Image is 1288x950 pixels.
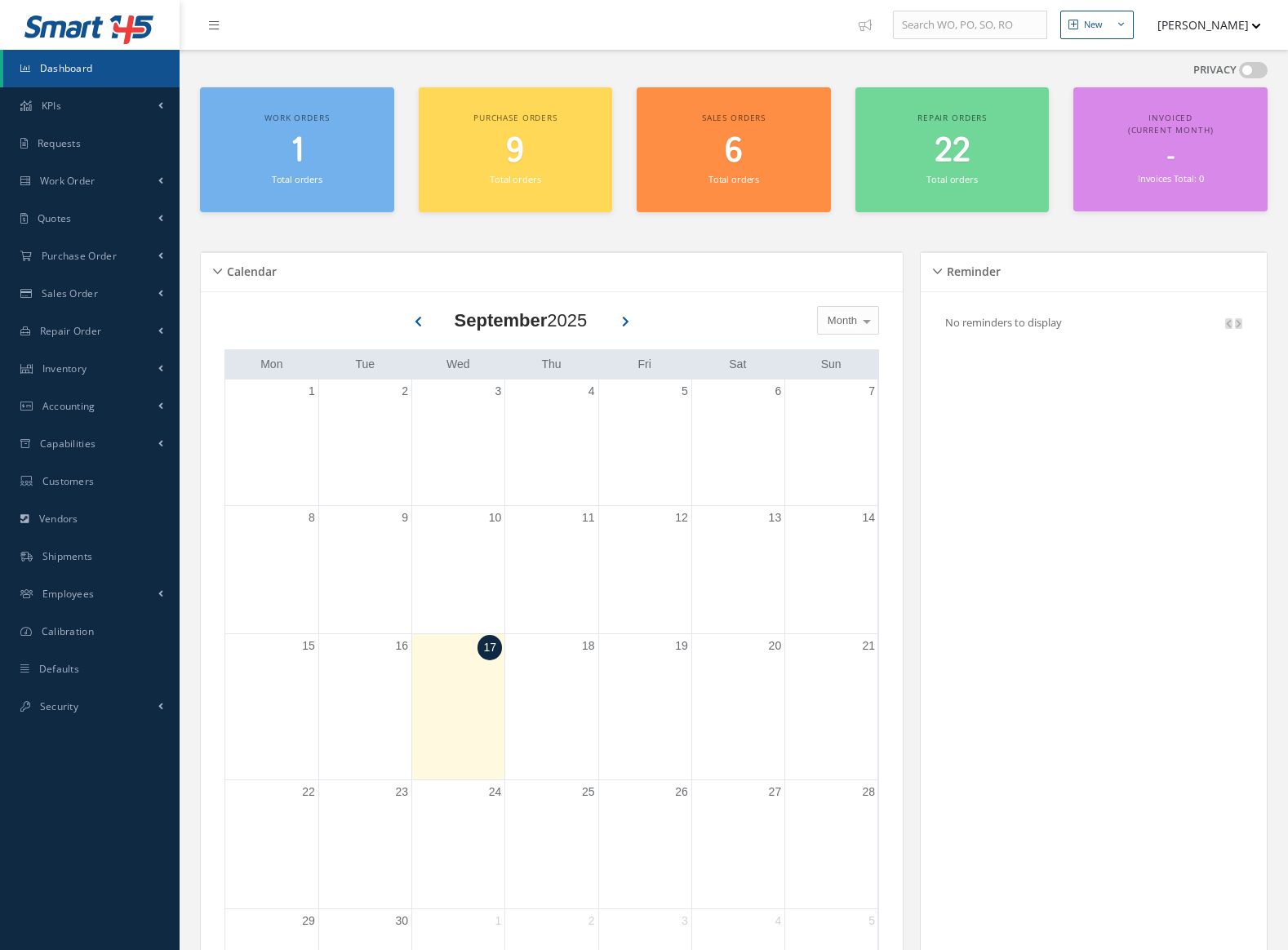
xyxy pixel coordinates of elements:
span: Security [40,699,78,713]
a: September 14, 2025 [859,506,878,530]
h5: Calendar [222,260,277,279]
td: September 12, 2025 [598,505,691,634]
a: September 19, 2025 [672,634,691,658]
small: Total orders [272,173,322,185]
a: September 5, 2025 [678,380,691,403]
span: KPIs [42,99,61,113]
td: September 25, 2025 [505,779,598,908]
button: [PERSON_NAME] [1142,9,1261,41]
a: September 30, 2025 [392,909,411,933]
td: September 20, 2025 [691,634,784,780]
a: September 17, 2025 [477,635,502,660]
span: Purchase Order [42,249,117,263]
a: September 28, 2025 [859,780,878,804]
small: Total orders [926,173,977,185]
a: Monday [257,354,286,375]
a: October 4, 2025 [771,909,784,933]
td: September 10, 2025 [412,505,505,634]
td: September 16, 2025 [318,634,411,780]
div: New [1084,18,1103,32]
a: Tuesday [352,354,378,375]
a: Sales orders 6 Total orders [637,87,831,212]
span: Sales orders [702,112,766,123]
a: September 9, 2025 [398,506,411,530]
td: September 7, 2025 [785,380,878,506]
td: September 9, 2025 [318,505,411,634]
a: September 27, 2025 [766,780,785,804]
small: Total orders [490,173,540,185]
span: Capabilities [40,437,96,451]
span: Repair Order [40,324,102,338]
a: September 15, 2025 [299,634,318,658]
span: 6 [725,128,743,175]
span: Requests [38,136,81,150]
a: October 2, 2025 [585,909,598,933]
span: Quotes [38,211,72,225]
a: September 4, 2025 [585,380,598,403]
small: Total orders [708,173,759,185]
a: September 22, 2025 [299,780,318,804]
a: Dashboard [3,50,180,87]
span: Defaults [39,662,79,676]
a: September 18, 2025 [579,634,598,658]
td: September 28, 2025 [785,779,878,908]
span: Purchase orders [473,112,557,123]
td: September 6, 2025 [691,380,784,506]
span: Dashboard [40,61,93,75]
button: New [1060,11,1134,39]
a: Invoiced (Current Month) - Invoices Total: 0 [1073,87,1268,211]
a: October 5, 2025 [865,909,878,933]
span: (Current Month) [1128,124,1214,135]
a: Purchase orders 9 Total orders [419,87,613,212]
td: September 1, 2025 [225,380,318,506]
a: September 20, 2025 [766,634,785,658]
td: September 15, 2025 [225,634,318,780]
h5: Reminder [942,260,1001,279]
a: October 1, 2025 [492,909,505,933]
span: Accounting [42,399,95,413]
td: September 19, 2025 [598,634,691,780]
b: September [455,310,548,331]
span: Invoiced [1148,112,1193,123]
td: September 11, 2025 [505,505,598,634]
span: Repair orders [917,112,987,123]
td: September 8, 2025 [225,505,318,634]
td: September 3, 2025 [412,380,505,506]
td: September 21, 2025 [785,634,878,780]
div: 2025 [455,307,588,334]
a: September 16, 2025 [392,634,411,658]
a: Friday [634,354,654,375]
span: Month [824,313,857,329]
span: 1 [291,128,304,175]
small: Invoices Total: 0 [1138,172,1203,184]
label: PRIVACY [1193,62,1237,78]
input: Search WO, PO, SO, RO [893,11,1047,40]
a: September 7, 2025 [865,380,878,403]
a: September 6, 2025 [771,380,784,403]
a: September 26, 2025 [672,780,691,804]
span: Employees [42,587,95,601]
a: September 13, 2025 [766,506,785,530]
td: September 5, 2025 [598,380,691,506]
span: Customers [42,474,95,488]
a: Work orders 1 Total orders [200,87,394,212]
a: September 29, 2025 [299,909,318,933]
td: September 4, 2025 [505,380,598,506]
a: Repair orders 22 Total orders [855,87,1050,212]
a: September 21, 2025 [859,634,878,658]
a: September 11, 2025 [579,506,598,530]
a: September 1, 2025 [305,380,318,403]
td: September 13, 2025 [691,505,784,634]
span: Work orders [264,112,329,123]
span: Inventory [42,362,87,375]
td: September 27, 2025 [691,779,784,908]
a: September 24, 2025 [486,780,505,804]
p: No reminders to display [945,315,1062,330]
td: September 26, 2025 [598,779,691,908]
span: Shipments [42,549,93,563]
span: - [1167,141,1175,173]
td: September 2, 2025 [318,380,411,506]
td: September 14, 2025 [785,505,878,634]
td: September 18, 2025 [505,634,598,780]
a: Wednesday [443,354,473,375]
